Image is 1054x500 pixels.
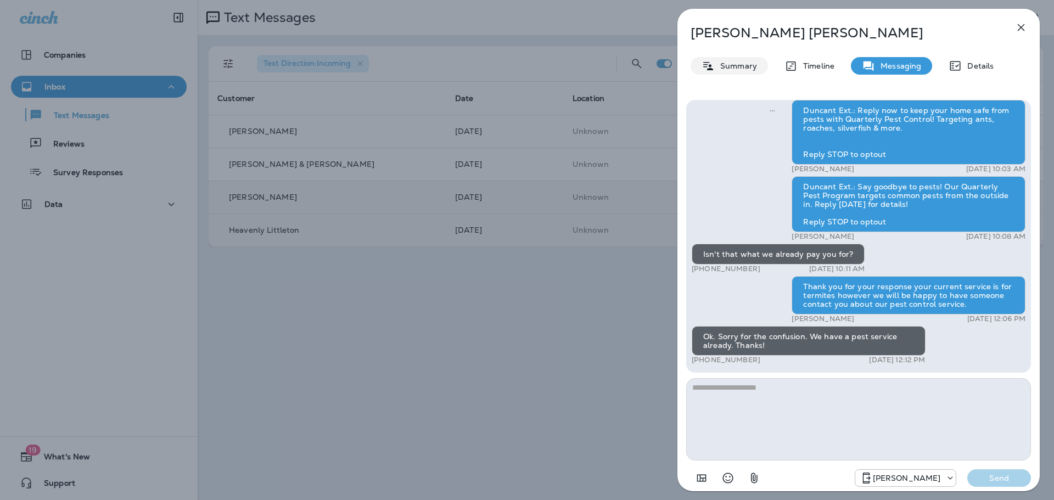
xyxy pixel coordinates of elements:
p: [PHONE_NUMBER] [692,265,760,273]
p: Messaging [875,61,921,70]
button: Select an emoji [717,467,739,489]
div: +1 (770) 343-2465 [855,471,956,485]
p: Timeline [798,61,834,70]
p: [PERSON_NAME] [792,314,854,323]
p: [DATE] 12:06 PM [967,314,1025,323]
div: Ok. Sorry for the confusion. We have a pest service already. Thanks! [692,326,926,356]
span: Sent [770,105,775,115]
div: Duncant Ext.: Reply now to keep your home safe from pests with Quarterly Pest Control! Targeting ... [792,100,1025,165]
p: [DATE] 12:12 PM [869,356,925,364]
p: [PERSON_NAME] [792,232,854,241]
div: Thank you for your response your current service is for termites however we will be happy to have... [792,276,1025,314]
p: [DATE] 10:08 AM [966,232,1025,241]
div: Duncant Ext.: Say goodbye to pests! Our Quarterly Pest Program targets common pests from the outs... [792,176,1025,232]
p: [PERSON_NAME] [792,165,854,173]
button: Add in a premade template [691,467,713,489]
p: [PHONE_NUMBER] [692,356,760,364]
p: [PERSON_NAME] [PERSON_NAME] [691,25,990,41]
p: [DATE] 10:03 AM [966,165,1025,173]
p: Summary [715,61,757,70]
p: [PERSON_NAME] [873,474,941,482]
p: Details [962,61,994,70]
div: Isn't that what we already pay you for? [692,244,865,265]
p: [DATE] 10:11 AM [809,265,865,273]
